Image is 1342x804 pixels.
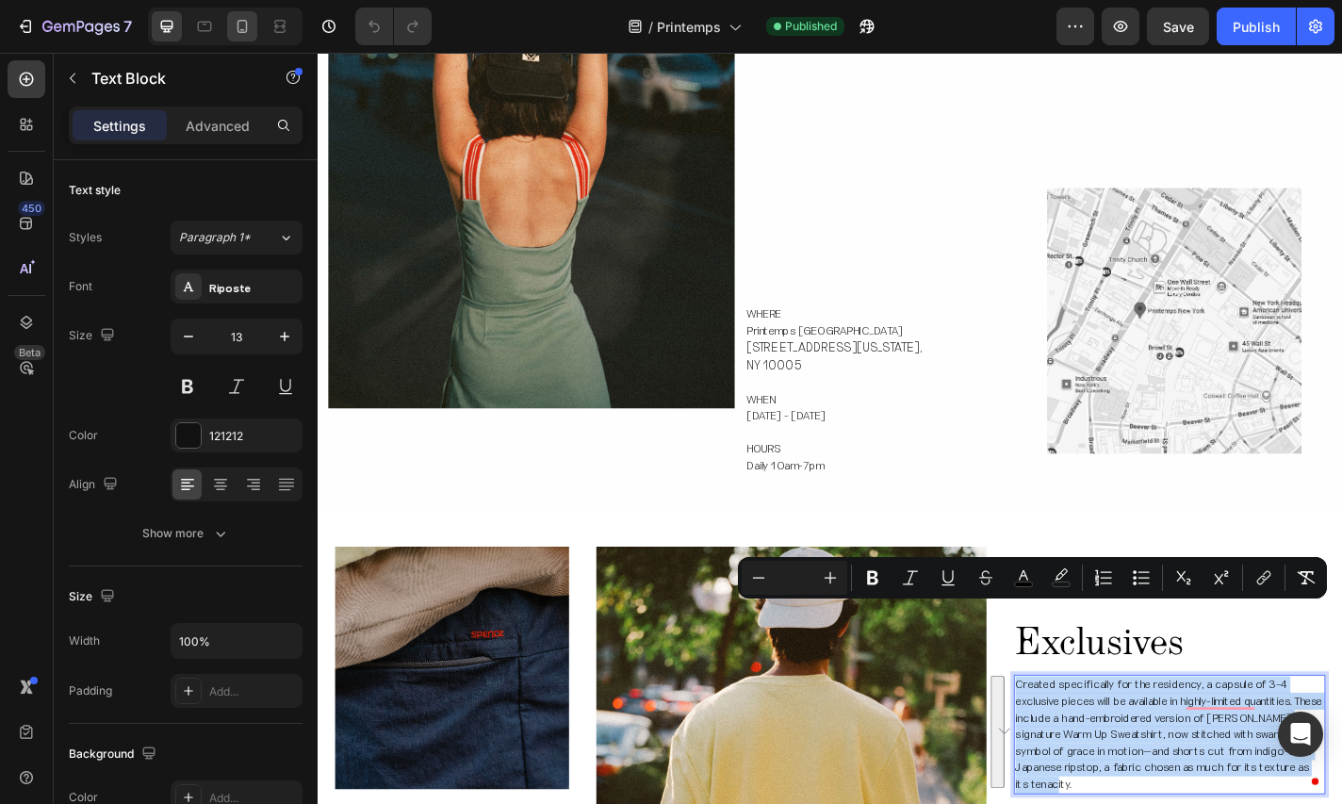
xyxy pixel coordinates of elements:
span: [STREET_ADDRESS][US_STATE], [473,317,667,333]
div: Color [69,427,98,444]
span: / [648,17,653,37]
img: gempages_565885988937663318-d3ab111e-1472-4636-9181-b78a8b14e225.jpg [805,149,1086,442]
span: Printemps [657,17,721,37]
p: Printemps [GEOGRAPHIC_DATA] [473,298,667,317]
span: Published [785,18,837,35]
div: Open Intercom Messenger [1278,712,1323,757]
div: Beta [14,345,45,360]
div: Editor contextual toolbar [738,557,1327,599]
p: Advanced [186,116,250,136]
p: Daily 10am-7pm [473,447,667,466]
p: HOURS [473,428,667,447]
iframe: To enrich screen reader interactions, please activate Accessibility in Grammarly extension settings [318,53,1342,804]
div: 121212 [209,428,298,445]
button: Publish [1217,8,1296,45]
p: Text Block [91,67,252,90]
div: Font [69,278,92,295]
span: Save [1163,19,1194,35]
p: 7 [123,15,132,38]
div: Size [69,323,119,349]
span: printemps exclusives [770,547,957,682]
p: [DATE] - [DATE] [473,391,667,410]
div: Styles [69,229,102,246]
button: Show more [69,517,303,550]
div: Add... [209,683,298,700]
span: NY 10005 [473,336,533,353]
div: Undo/Redo [355,8,432,45]
div: Padding [69,682,112,699]
button: Paragraph 1* [171,221,303,254]
div: Align [69,472,122,498]
p: WHERE [473,279,667,298]
div: Width [69,632,100,649]
div: Background [69,742,160,767]
p: WHEN [473,373,667,392]
div: Publish [1233,17,1280,37]
div: Show more [142,524,230,543]
button: Save [1147,8,1209,45]
div: Riposte [209,279,298,296]
div: 450 [18,201,45,216]
span: Paragraph 1* [179,229,251,246]
p: Settings [93,116,146,136]
div: Size [69,584,119,610]
button: 7 [8,8,140,45]
div: Text style [69,182,121,199]
input: Auto [172,624,302,658]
